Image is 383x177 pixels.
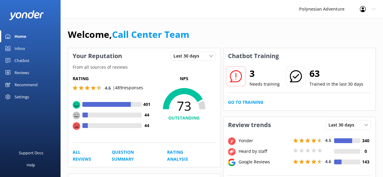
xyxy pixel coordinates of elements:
div: Chatbot [15,54,29,67]
a: All Reviews [73,149,98,162]
div: Yonder [237,137,292,144]
div: Reviews [15,67,29,79]
h4: 44 [142,122,152,129]
a: Question Summary [112,149,154,162]
div: Home [15,30,26,42]
h4: 143 [360,159,371,165]
p: Needs training [249,81,280,87]
p: NPS [152,75,216,82]
div: Recommend [15,79,38,91]
h2: 3 [249,66,280,81]
a: Go to Training [228,99,263,106]
img: yonder-white-logo.png [9,10,44,20]
div: Heard by staff [237,148,292,155]
h4: 44 [142,112,152,118]
h4: 0 [360,148,371,155]
h4: OUTSTANDING [152,115,216,121]
h3: Chatbot Training [223,48,283,64]
p: Trained in the last 30 days [309,81,363,87]
div: Google Reviews [237,159,292,165]
div: Help [27,159,35,171]
span: 4.6 [325,159,331,164]
span: 73 [152,98,216,113]
div: Inbox [15,42,25,54]
span: 4.5 [325,137,331,143]
span: 4.6 [105,85,111,91]
span: Last 30 days [329,122,358,128]
h1: Welcome, [68,27,189,42]
div: Settings [15,91,29,103]
h3: Review trends [223,117,276,133]
h4: 401 [142,101,152,108]
h5: Rating [73,75,152,82]
div: Support Docs [19,147,43,159]
p: From all sources of reviews [68,64,220,70]
a: Call Center Team [112,28,189,41]
a: Rating Analysis [167,149,202,162]
span: Last 30 days [173,53,203,59]
h3: Your Reputation [68,48,127,64]
p: | 489 responses [113,84,143,91]
h2: 63 [309,66,363,81]
h4: 340 [360,137,371,144]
